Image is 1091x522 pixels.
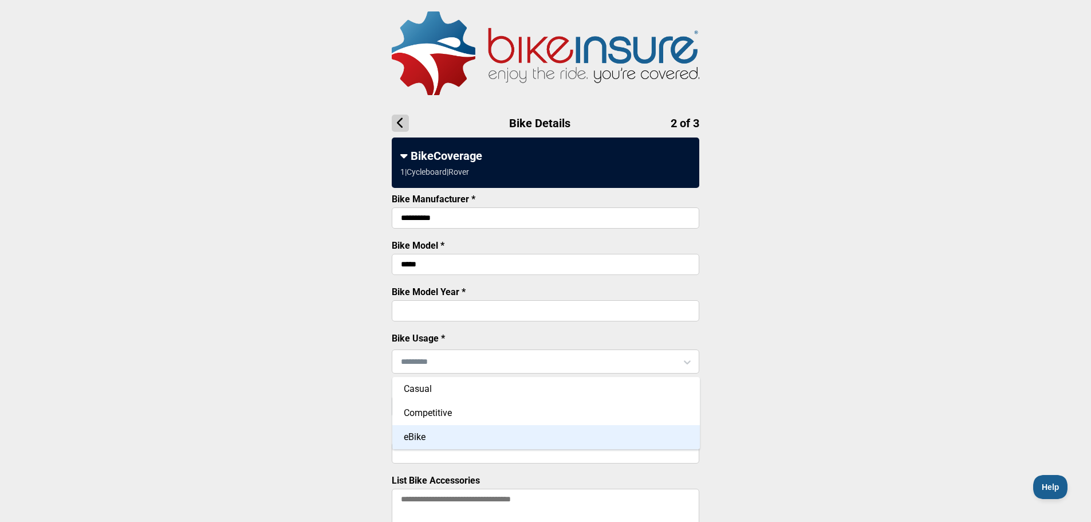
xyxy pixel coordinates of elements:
label: Bike Usage * [392,333,445,344]
div: 1 | Cycleboard | Rover [400,167,469,176]
div: eBike [392,425,700,449]
div: BikeCoverage [400,149,691,163]
h1: Bike Details [392,115,699,132]
label: Bike Model * [392,240,444,251]
label: Bike Purchase Price * [392,382,481,393]
label: List Bike Accessories [392,475,480,486]
label: Bike Manufacturer * [392,194,475,205]
div: Competitive [392,401,700,425]
div: Casual [392,377,700,401]
span: 2 of 3 [671,116,699,130]
label: Bike Serial Number [392,429,472,439]
label: Bike Model Year * [392,286,466,297]
iframe: Toggle Customer Support [1033,475,1068,499]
